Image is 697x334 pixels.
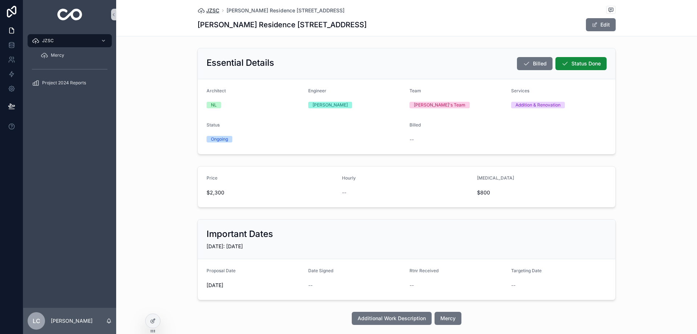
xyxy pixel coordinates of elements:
span: $2,300 [207,189,336,196]
a: Project 2024 Reports [28,76,112,89]
img: App logo [57,9,82,20]
span: Services [511,88,529,93]
div: scrollable content [23,29,116,99]
span: Targeting Date [511,268,542,273]
p: [PERSON_NAME] [51,317,93,325]
a: JZSC [28,34,112,47]
h2: Essential Details [207,57,274,69]
span: Status Done [571,60,601,67]
span: [DATE] [207,282,302,289]
a: JZSC [197,7,219,14]
span: Mercy [51,52,64,58]
span: Rtnr Received [409,268,439,273]
span: -- [511,282,515,289]
h1: [PERSON_NAME] Residence [STREET_ADDRESS] [197,20,367,30]
span: Project 2024 Reports [42,80,86,86]
div: Addition & Renovation [515,102,561,108]
span: Hourly [342,175,356,181]
span: Billed [533,60,547,67]
span: Price [207,175,217,181]
button: Additional Work Description [352,312,432,325]
span: [DATE]: [DATE] [207,243,243,249]
div: NL [211,102,217,108]
button: Mercy [435,312,461,325]
span: -- [409,136,414,143]
span: LC [33,317,40,325]
span: Team [409,88,421,93]
span: Proposal Date [207,268,236,273]
span: JZSC [206,7,219,14]
span: Status [207,122,220,128]
span: $800 [477,189,573,196]
div: Ongoing [211,136,228,142]
span: [MEDICAL_DATA] [477,175,514,181]
span: -- [409,282,414,289]
span: Engineer [308,88,326,93]
span: Architect [207,88,226,93]
span: Additional Work Description [358,315,426,322]
span: Mercy [440,315,456,322]
a: Mercy [36,49,112,62]
div: [PERSON_NAME] [313,102,348,108]
h2: Important Dates [207,228,273,240]
span: -- [308,282,313,289]
span: -- [342,189,346,196]
button: Status Done [555,57,607,70]
div: [PERSON_NAME]'s Team [414,102,465,108]
span: JZSC [42,38,54,44]
button: Edit [586,18,616,31]
span: Date Signed [308,268,333,273]
span: Billed [409,122,421,128]
button: Billed [517,57,553,70]
a: [PERSON_NAME] Residence [STREET_ADDRESS] [227,7,345,14]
